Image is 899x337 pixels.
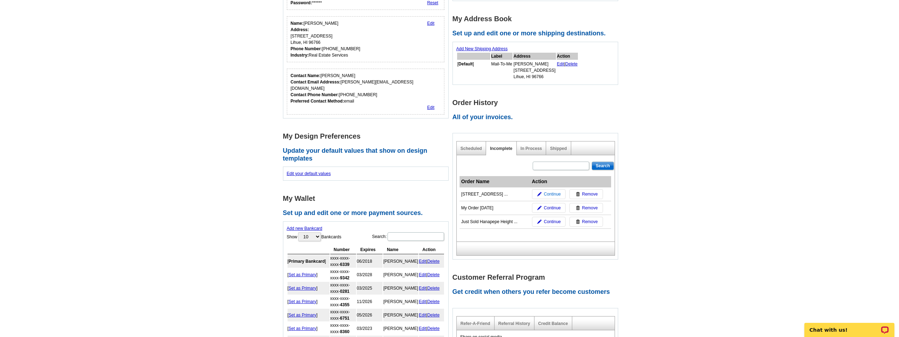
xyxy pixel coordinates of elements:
strong: 4355 [340,302,350,307]
a: Delete [427,272,440,277]
img: pencil-icon.gif [537,220,542,224]
a: Add New Shipping Address [456,46,508,51]
a: Delete [565,62,578,66]
a: Referral History [498,321,530,326]
td: [ ] [288,295,330,308]
a: Edit [419,272,426,277]
strong: 8360 [340,329,350,334]
h2: Set up and edit one or more shipping destinations. [453,30,622,37]
a: Reset [427,0,438,5]
strong: Address: [291,27,309,32]
strong: Name: [291,21,304,26]
input: Search [592,162,614,170]
a: Add new Bankcard [287,226,323,231]
strong: 6751 [340,316,350,321]
a: Set as Primary [289,272,317,277]
td: [ ] [288,255,330,268]
td: 03/2028 [357,268,383,281]
th: Address [513,53,556,60]
div: [PERSON_NAME] [STREET_ADDRESS] Lihue, HI 96766 [PHONE_NUMBER] Real Estate Services [291,20,360,58]
a: Edit [419,259,426,264]
img: trashcan-icon.gif [576,192,580,196]
td: Mail-To-Me [491,60,513,80]
h2: Set up and edit one or more payment sources. [283,209,453,217]
td: [PERSON_NAME] [383,255,418,268]
h2: All of your invoices. [453,114,622,121]
td: [ ] [288,322,330,335]
td: [ ] [457,60,490,80]
td: 03/2023 [357,322,383,335]
strong: 0281 [340,289,350,294]
a: Edit [419,326,426,331]
td: [PERSON_NAME] [383,322,418,335]
strong: 6339 [340,262,350,267]
label: Search: [372,232,444,242]
td: [ ] [288,268,330,281]
td: xxxx-xxxx-xxxx- [330,255,356,268]
div: My Order [DATE] [461,205,528,211]
a: Incomplete [490,146,512,151]
th: Label [491,53,513,60]
a: Delete [427,299,440,304]
span: Continue [544,191,561,197]
a: Edit [427,21,434,26]
input: Search: [388,232,444,241]
span: Just Sold Hanapepe Heights [461,219,517,224]
label: Show Bankcards [287,232,342,242]
td: | [419,309,444,321]
td: | [419,322,444,335]
a: Edit [419,313,426,318]
td: 06/2018 [357,255,383,268]
img: trashcan-icon.gif [576,206,580,210]
a: Edit [419,286,426,291]
img: pencil-icon.gif [537,192,542,196]
h1: Customer Referral Program [453,274,622,281]
a: Set as Primary [289,299,317,304]
td: | [419,295,444,308]
a: Delete [427,286,440,291]
strong: 9342 [340,275,350,280]
span: Continue [544,219,561,225]
a: Delete [427,313,440,318]
iframe: LiveChat chat widget [800,315,899,337]
td: | [419,282,444,295]
h2: Get credit when others you refer become customers [453,288,622,296]
td: xxxx-xxxx-xxxx- [330,309,356,321]
img: trashcan-icon.gif [576,220,580,224]
strong: Phone Number: [291,46,322,51]
th: Order Name [460,176,530,187]
a: Edit your default values [287,171,331,176]
td: [PERSON_NAME] [STREET_ADDRESS] Lihue, HI 96766 [513,60,556,80]
a: Delete [427,259,440,264]
h1: My Address Book [453,15,622,23]
strong: Contact Phone Number: [291,92,339,97]
span: Continue [544,205,561,211]
td: [PERSON_NAME] [383,282,418,295]
th: Number [330,245,356,254]
span: 1970 Hanalima St UNIT B201 JUST LISTED qspc [461,192,508,197]
a: Edit [419,299,426,304]
div: [PERSON_NAME] [PERSON_NAME][EMAIL_ADDRESS][DOMAIN_NAME] [PHONE_NUMBER] email [291,72,441,104]
td: | [557,60,578,80]
strong: Contact Email Addresss: [291,80,341,85]
b: Default [459,62,473,66]
a: Scheduled [461,146,482,151]
td: [ ] [288,309,330,321]
th: Action [530,176,611,187]
td: [PERSON_NAME] [383,295,418,308]
td: | [419,268,444,281]
strong: Preferred Contact Method: [291,99,344,104]
td: [PERSON_NAME] [383,309,418,321]
td: | [419,255,444,268]
a: In Process [521,146,542,151]
strong: Industry: [291,53,309,58]
a: Continue [532,189,566,199]
th: Expires [357,245,383,254]
td: xxxx-xxxx-xxxx- [330,322,356,335]
td: [ ] [288,282,330,295]
th: Action [419,245,444,254]
span: Remove [582,191,598,197]
select: ShowBankcards [298,232,321,241]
